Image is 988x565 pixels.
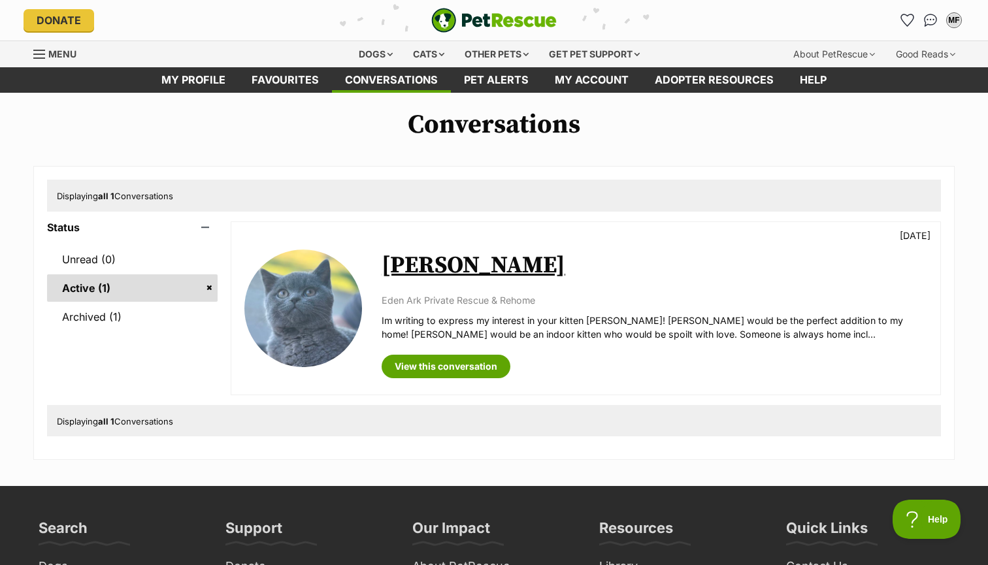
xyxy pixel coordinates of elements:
a: PetRescue [431,8,557,33]
div: Other pets [455,41,538,67]
span: Displaying Conversations [57,416,173,427]
a: Donate [24,9,94,31]
a: View this conversation [382,355,510,378]
a: Adopter resources [642,67,787,93]
h3: Support [225,519,282,545]
div: Good Reads [887,41,964,67]
a: Menu [33,41,86,65]
span: Displaying Conversations [57,191,173,201]
iframe: Help Scout Beacon - Open [893,500,962,539]
ul: Account quick links [897,10,964,31]
a: Active (1) [47,274,218,302]
h3: Search [39,519,88,545]
img: logo-e224e6f780fb5917bec1dbf3a21bbac754714ae5b6737aabdf751b685950b380.svg [431,8,557,33]
strong: all 1 [98,416,114,427]
h3: Our Impact [412,519,490,545]
div: Cats [404,41,453,67]
img: chat-41dd97257d64d25036548639549fe6c8038ab92f7586957e7f3b1b290dea8141.svg [924,14,938,27]
p: Eden Ark Private Rescue & Rehome [382,293,927,307]
a: [PERSON_NAME] [382,251,565,280]
a: Unread (0) [47,246,218,273]
h3: Resources [599,519,673,545]
img: Taylor [244,250,362,367]
p: Im writing to express my interest in your kitten [PERSON_NAME]! [PERSON_NAME] would be the perfec... [382,314,927,342]
div: Dogs [350,41,402,67]
a: My profile [148,67,239,93]
p: [DATE] [900,229,930,242]
a: conversations [332,67,451,93]
a: Pet alerts [451,67,542,93]
span: Menu [48,48,76,59]
a: Conversations [920,10,941,31]
strong: all 1 [98,191,114,201]
a: My account [542,67,642,93]
div: Get pet support [540,41,649,67]
header: Status [47,221,218,233]
h3: Quick Links [786,519,868,545]
div: About PetRescue [784,41,884,67]
div: MF [947,14,961,27]
a: Favourites [897,10,917,31]
a: Favourites [239,67,332,93]
a: Archived (1) [47,303,218,331]
a: Help [787,67,840,93]
button: My account [944,10,964,31]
